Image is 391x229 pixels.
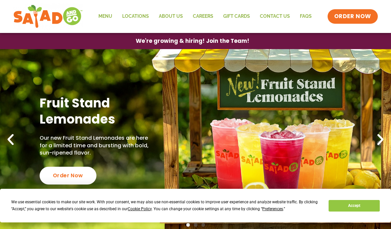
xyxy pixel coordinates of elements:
div: Order Now [40,167,96,185]
a: Contact Us [255,9,295,24]
div: Previous slide [3,132,18,147]
p: Our new Fruit Stand Lemonades are here for a limited time and bursting with bold, sun-ripened fla... [40,134,156,157]
span: Go to slide 2 [194,223,197,227]
a: FAQs [295,9,317,24]
a: We're growing & hiring! Join the Team! [126,33,259,49]
a: About Us [154,9,188,24]
a: Careers [188,9,218,24]
img: new-SAG-logo-768×292 [13,3,83,30]
span: Go to slide 3 [201,223,205,227]
span: Go to slide 1 [186,223,190,227]
span: We're growing & hiring! Join the Team! [136,38,249,44]
span: ORDER NOW [334,13,371,20]
a: GIFT CARDS [218,9,255,24]
span: Preferences [262,207,283,211]
span: Cookie Policy [128,207,152,211]
nav: Menu [93,9,317,24]
a: Menu [93,9,117,24]
button: Accept [329,200,379,212]
a: Locations [117,9,154,24]
div: Next slide [373,132,388,147]
div: We use essential cookies to make our site work. With your consent, we may also use non-essential ... [11,199,321,213]
a: ORDER NOW [328,9,378,24]
h2: Fruit Stand Lemonades [40,95,156,128]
